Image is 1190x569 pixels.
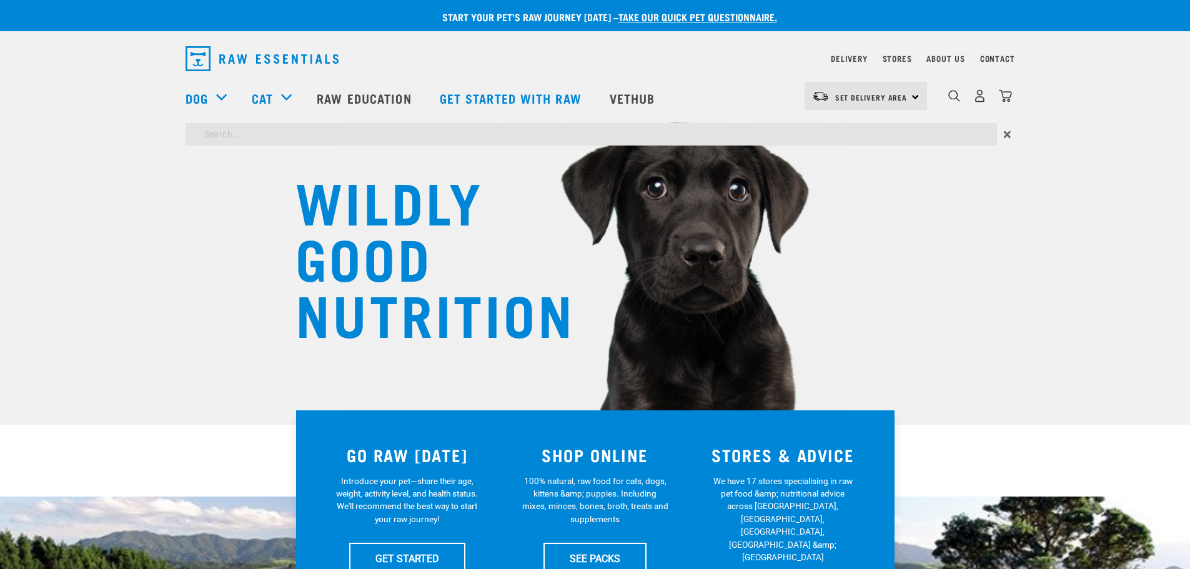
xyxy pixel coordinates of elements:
p: Introduce your pet—share their age, weight, activity level, and health status. We'll recommend th... [334,475,480,526]
img: Raw Essentials Logo [186,46,339,71]
img: home-icon-1@2x.png [948,90,960,102]
nav: dropdown navigation [176,41,1015,76]
img: user.png [973,89,986,102]
img: van-moving.png [812,91,829,102]
a: Get started with Raw [427,73,597,123]
h1: WILDLY GOOD NUTRITION [295,172,545,340]
h3: STORES & ADVICE [697,445,870,465]
h3: GO RAW [DATE] [321,445,494,465]
a: About Us [926,56,964,61]
a: Cat [252,89,273,107]
a: Stores [883,56,912,61]
a: take our quick pet questionnaire. [618,14,777,19]
span: × [1003,123,1011,146]
input: Search... [186,123,997,146]
a: Dog [186,89,208,107]
a: Vethub [597,73,671,123]
span: Set Delivery Area [835,95,908,99]
a: Contact [980,56,1015,61]
p: We have 17 stores specialising in raw pet food &amp; nutritional advice across [GEOGRAPHIC_DATA],... [710,475,856,564]
a: Raw Education [304,73,427,123]
img: home-icon@2x.png [999,89,1012,102]
h3: SHOP ONLINE [508,445,682,465]
a: Delivery [831,56,867,61]
p: 100% natural, raw food for cats, dogs, kittens &amp; puppies. Including mixes, minces, bones, bro... [522,475,668,526]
